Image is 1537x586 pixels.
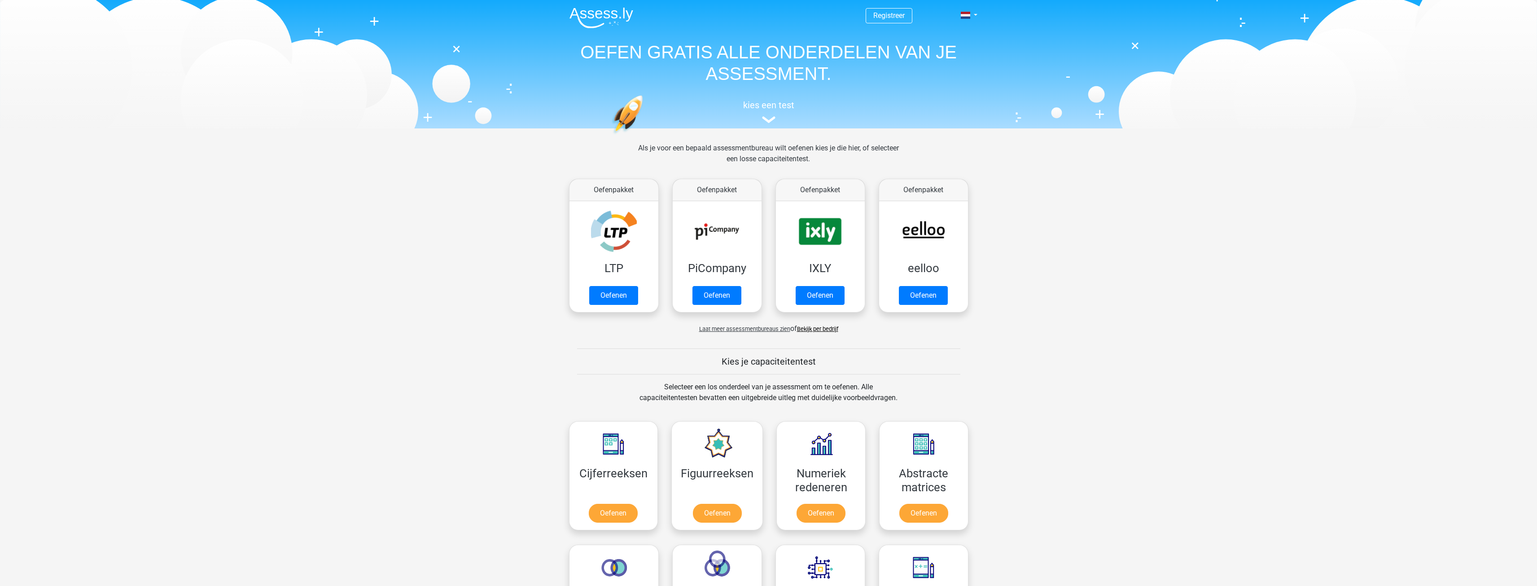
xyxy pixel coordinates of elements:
[693,504,742,523] a: Oefenen
[562,316,975,334] div: of
[899,504,948,523] a: Oefenen
[631,382,906,414] div: Selecteer een los onderdeel van je assessment om te oefenen. Alle capaciteitentesten bevatten een...
[873,11,905,20] a: Registreer
[631,143,906,175] div: Als je voor een bepaald assessmentbureau wilt oefenen kies je die hier, of selecteer een losse ca...
[797,326,838,332] a: Bekijk per bedrijf
[692,286,741,305] a: Oefenen
[562,100,975,123] a: kies een test
[577,356,960,367] h5: Kies je capaciteitentest
[796,286,845,305] a: Oefenen
[569,7,633,28] img: Assessly
[562,41,975,84] h1: OEFEN GRATIS ALLE ONDERDELEN VAN JE ASSESSMENT.
[562,100,975,110] h5: kies een test
[612,95,678,176] img: oefenen
[899,286,948,305] a: Oefenen
[797,504,845,523] a: Oefenen
[589,286,638,305] a: Oefenen
[762,116,775,123] img: assessment
[589,504,638,523] a: Oefenen
[699,326,790,332] span: Laat meer assessmentbureaus zien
